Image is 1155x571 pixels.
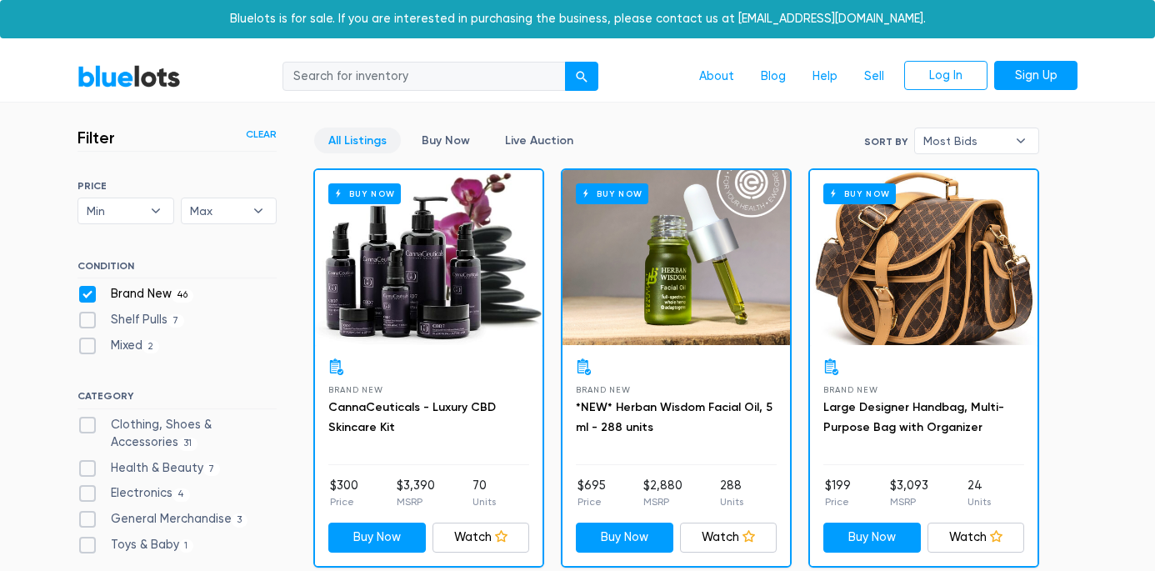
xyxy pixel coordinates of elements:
[77,536,193,554] label: Toys & Baby
[1003,128,1038,153] b: ▾
[890,477,928,510] li: $3,093
[576,385,630,394] span: Brand New
[823,400,1004,434] a: Large Designer Handbag, Multi-Purpose Bag with Organizer
[179,539,193,553] span: 1
[190,198,245,223] span: Max
[314,128,401,153] a: All Listings
[825,477,851,510] li: $199
[246,127,277,142] a: Clear
[472,494,496,509] p: Units
[491,128,587,153] a: Live Auction
[577,494,606,509] p: Price
[799,61,851,93] a: Help
[77,180,277,192] h6: PRICE
[77,311,184,329] label: Shelf Pulls
[172,488,190,502] span: 4
[810,170,1037,345] a: Buy Now
[643,477,682,510] li: $2,880
[77,260,277,278] h6: CONDITION
[328,385,382,394] span: Brand New
[397,477,435,510] li: $3,390
[577,477,606,510] li: $695
[720,477,743,510] li: 288
[87,198,142,223] span: Min
[138,198,173,223] b: ▾
[923,128,1007,153] span: Most Bids
[178,438,197,451] span: 31
[686,61,747,93] a: About
[680,523,777,553] a: Watch
[851,61,897,93] a: Sell
[904,61,987,91] a: Log In
[927,523,1025,553] a: Watch
[823,385,877,394] span: Brand New
[142,340,159,353] span: 2
[864,134,907,149] label: Sort By
[747,61,799,93] a: Blog
[330,494,358,509] p: Price
[77,390,277,408] h6: CATEGORY
[432,523,530,553] a: Watch
[576,400,772,434] a: *NEW* Herban Wisdom Facial Oil, 5 ml - 288 units
[825,494,851,509] p: Price
[328,523,426,553] a: Buy Now
[643,494,682,509] p: MSRP
[330,477,358,510] li: $300
[282,62,566,92] input: Search for inventory
[328,183,401,204] h6: Buy Now
[241,198,276,223] b: ▾
[397,494,435,509] p: MSRP
[77,64,181,88] a: BlueLots
[232,513,247,527] span: 3
[407,128,484,153] a: Buy Now
[823,523,921,553] a: Buy Now
[967,477,991,510] li: 24
[77,285,193,303] label: Brand New
[77,416,277,452] label: Clothing, Shoes & Accessories
[576,183,648,204] h6: Buy Now
[77,337,159,355] label: Mixed
[994,61,1077,91] a: Sign Up
[315,170,542,345] a: Buy Now
[172,289,193,303] span: 46
[967,494,991,509] p: Units
[203,463,220,476] span: 7
[576,523,673,553] a: Buy Now
[562,170,790,345] a: Buy Now
[720,494,743,509] p: Units
[77,510,247,528] label: General Merchandise
[890,494,928,509] p: MSRP
[167,314,184,328] span: 7
[77,128,115,148] h3: Filter
[77,484,190,503] label: Electronics
[472,477,496,510] li: 70
[328,400,496,434] a: CannaCeuticals - Luxury CBD Skincare Kit
[77,459,220,478] label: Health & Beauty
[823,183,896,204] h6: Buy Now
